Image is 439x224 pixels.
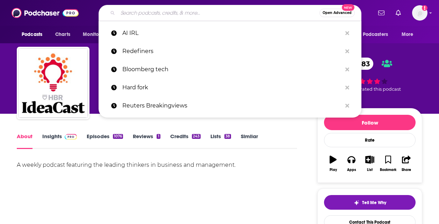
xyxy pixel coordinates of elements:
[99,24,361,42] a: AI IRL
[210,133,231,149] a: Lists38
[354,58,373,70] span: 83
[317,53,422,96] div: 83 4 peoplerated this podcast
[55,30,70,39] span: Charts
[18,48,88,118] img: HBR IdeaCast
[412,5,427,21] span: Logged in as eseto
[22,30,42,39] span: Podcasts
[192,134,201,139] div: 243
[412,5,427,21] button: Show profile menu
[402,168,411,172] div: Share
[330,168,337,172] div: Play
[324,115,416,130] button: Follow
[319,9,355,17] button: Open AdvancedNew
[342,4,354,11] span: New
[122,97,342,115] p: Reuters Breakingviews
[113,134,123,139] div: 1076
[241,133,258,149] a: Similar
[342,151,360,176] button: Apps
[133,133,160,149] a: Reviews1
[99,97,361,115] a: Reuters Breakingviews
[367,168,373,172] div: List
[122,42,342,60] p: Redefiners
[375,7,387,19] a: Show notifications dropdown
[350,28,398,41] button: open menu
[354,200,359,206] img: tell me why sparkle
[99,60,361,79] a: Bloomberg tech
[379,151,397,176] button: Bookmark
[157,134,160,139] div: 1
[170,133,201,149] a: Credits243
[42,133,77,149] a: InsightsPodchaser Pro
[397,28,422,41] button: open menu
[422,5,427,11] svg: Add a profile image
[324,195,416,210] button: tell me why sparkleTell Me Why
[347,168,356,172] div: Apps
[397,151,416,176] button: Share
[51,28,74,41] a: Charts
[412,5,427,21] img: User Profile
[402,30,413,39] span: More
[354,30,388,39] span: For Podcasters
[380,168,396,172] div: Bookmark
[362,200,386,206] span: Tell Me Why
[87,133,123,149] a: Episodes1076
[360,87,401,92] span: rated this podcast
[17,160,297,170] div: A weekly podcast featuring the leading thinkers in business and management.
[393,7,404,19] a: Show notifications dropdown
[323,11,352,15] span: Open Advanced
[99,5,361,21] div: Search podcasts, credits, & more...
[122,60,342,79] p: Bloomberg tech
[224,134,231,139] div: 38
[83,30,108,39] span: Monitoring
[324,133,416,147] div: Rate
[122,79,342,97] p: Hard fork
[78,28,117,41] button: open menu
[361,151,379,176] button: List
[17,28,51,41] button: open menu
[324,151,342,176] button: Play
[118,7,319,18] input: Search podcasts, credits, & more...
[99,42,361,60] a: Redefiners
[12,6,79,20] img: Podchaser - Follow, Share and Rate Podcasts
[17,133,33,149] a: About
[99,79,361,97] a: Hard fork
[122,24,342,42] p: AI IRL
[65,134,77,140] img: Podchaser Pro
